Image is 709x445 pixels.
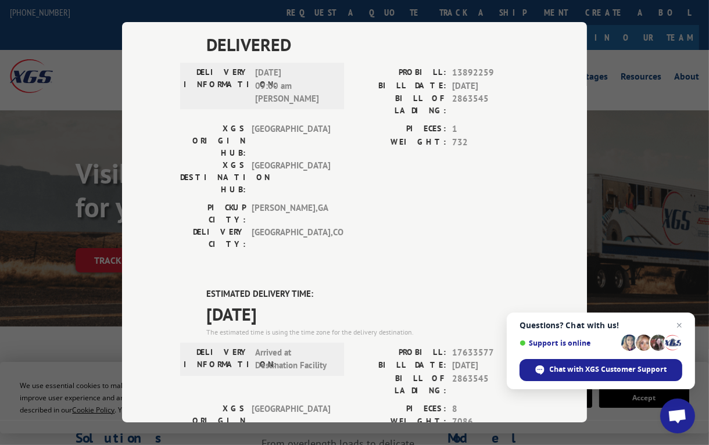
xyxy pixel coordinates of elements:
[206,327,529,338] div: The estimated time is using the time zone for the delivery destination.
[354,372,446,397] label: BILL OF LADING:
[180,159,246,196] label: XGS DESTINATION HUB:
[180,403,246,439] label: XGS ORIGIN HUB:
[660,399,695,433] div: Open chat
[520,321,682,330] span: Questions? Chat with us!
[206,31,529,58] span: DELIVERED
[550,364,667,375] span: Chat with XGS Customer Support
[184,346,249,372] label: DELIVERY INFORMATION:
[354,66,446,80] label: PROBILL:
[452,92,529,117] span: 2863545
[206,301,529,327] span: [DATE]
[252,123,330,159] span: [GEOGRAPHIC_DATA]
[255,66,334,106] span: [DATE] 09:00 am [PERSON_NAME]
[252,226,330,250] span: [GEOGRAPHIC_DATA] , CO
[452,346,529,360] span: 17633577
[354,92,446,117] label: BILL OF LADING:
[452,415,529,429] span: 7086
[354,415,446,429] label: WEIGHT:
[354,403,446,416] label: PIECES:
[452,123,529,136] span: 1
[354,359,446,372] label: BILL DATE:
[180,202,246,226] label: PICKUP CITY:
[252,202,330,226] span: [PERSON_NAME] , GA
[354,123,446,136] label: PIECES:
[452,80,529,93] span: [DATE]
[520,339,617,347] span: Support is online
[452,372,529,397] span: 2863545
[180,123,246,159] label: XGS ORIGIN HUB:
[354,346,446,360] label: PROBILL:
[354,80,446,93] label: BILL DATE:
[672,318,686,332] span: Close chat
[520,359,682,381] div: Chat with XGS Customer Support
[252,159,330,196] span: [GEOGRAPHIC_DATA]
[252,403,330,439] span: [GEOGRAPHIC_DATA]
[206,288,529,301] label: ESTIMATED DELIVERY TIME:
[452,66,529,80] span: 13892259
[452,136,529,149] span: 732
[452,359,529,372] span: [DATE]
[184,66,249,106] label: DELIVERY INFORMATION:
[180,226,246,250] label: DELIVERY CITY:
[452,403,529,416] span: 8
[255,346,334,372] span: Arrived at Destination Facility
[354,136,446,149] label: WEIGHT:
